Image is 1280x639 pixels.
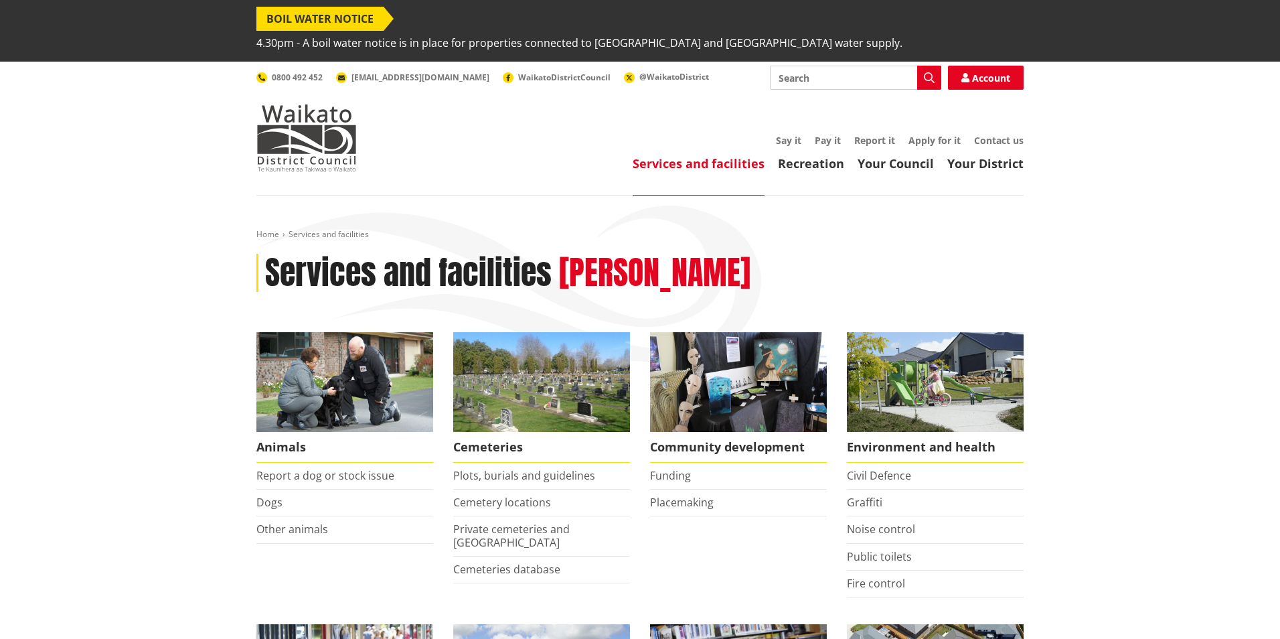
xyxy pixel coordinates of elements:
a: Contact us [974,134,1024,147]
span: Animals [256,432,433,463]
a: Recreation [778,155,844,171]
span: 4.30pm - A boil water notice is in place for properties connected to [GEOGRAPHIC_DATA] and [GEOGR... [256,31,902,55]
a: Public toilets [847,549,912,564]
a: @WaikatoDistrict [624,71,709,82]
a: 0800 492 452 [256,72,323,83]
a: Huntly Cemetery Cemeteries [453,332,630,463]
input: Search input [770,66,941,90]
a: Waikato District Council Animal Control team Animals [256,332,433,463]
a: Apply for it [908,134,961,147]
span: Cemeteries [453,432,630,463]
a: Private cemeteries and [GEOGRAPHIC_DATA] [453,522,570,549]
a: New housing in Pokeno Environment and health [847,332,1024,463]
h2: [PERSON_NAME] [559,254,750,293]
span: Environment and health [847,432,1024,463]
a: Fire control [847,576,905,591]
span: Community development [650,432,827,463]
h1: Services and facilities [265,254,552,293]
a: Placemaking [650,495,714,510]
a: Report it [854,134,895,147]
a: Matariki Travelling Suitcase Art Exhibition Community development [650,332,827,463]
span: 0800 492 452 [272,72,323,83]
a: Dogs [256,495,283,510]
img: Huntly Cemetery [453,332,630,432]
span: @WaikatoDistrict [639,71,709,82]
img: Matariki Travelling Suitcase Art Exhibition [650,332,827,432]
span: WaikatoDistrictCouncil [518,72,611,83]
nav: breadcrumb [256,229,1024,240]
a: Your District [947,155,1024,171]
a: Home [256,228,279,240]
a: Services and facilities [633,155,765,171]
a: Pay it [815,134,841,147]
a: WaikatoDistrictCouncil [503,72,611,83]
a: [EMAIL_ADDRESS][DOMAIN_NAME] [336,72,489,83]
span: Services and facilities [289,228,369,240]
a: Cemetery locations [453,495,551,510]
a: Your Council [858,155,934,171]
a: Graffiti [847,495,882,510]
img: Animal Control [256,332,433,432]
a: Other animals [256,522,328,537]
a: Funding [650,468,691,483]
a: Cemeteries database [453,562,560,577]
a: Report a dog or stock issue [256,468,394,483]
a: Plots, burials and guidelines [453,468,595,483]
a: Say it [776,134,801,147]
img: New housing in Pokeno [847,332,1024,432]
a: Noise control [847,522,915,537]
a: Civil Defence [847,468,911,483]
span: [EMAIL_ADDRESS][DOMAIN_NAME] [351,72,489,83]
img: Waikato District Council - Te Kaunihera aa Takiwaa o Waikato [256,104,357,171]
a: Account [948,66,1024,90]
span: BOIL WATER NOTICE [256,7,384,31]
